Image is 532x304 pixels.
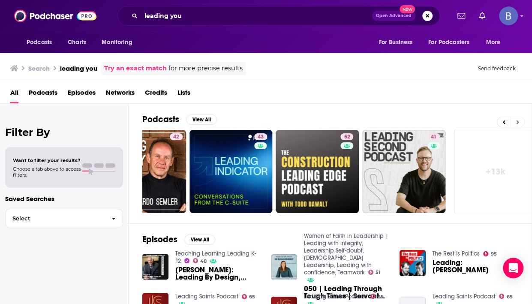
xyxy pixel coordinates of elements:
[27,36,52,48] span: Podcasts
[475,65,518,72] button: Send feedback
[304,232,388,276] a: Women of Faith in Leadership | Leading with integrity, Leadership Self-doubt, Christian Leadershi...
[62,34,91,51] a: Charts
[189,130,273,213] a: 43
[304,285,389,300] span: 050 | Leading Through Tough Times | Servant Leadership | Relational Leadership | Leading like [DE...
[175,293,238,300] a: Leading Saints Podcast
[368,270,381,275] a: 51
[184,235,215,245] button: View All
[490,252,496,256] span: 95
[193,258,207,263] a: 48
[304,293,367,300] a: Leading Saints Podcast
[106,86,135,103] a: Networks
[499,6,518,25] img: User Profile
[142,114,179,125] h2: Podcasts
[423,34,482,51] button: open menu
[175,266,261,281] a: Dave Koetje: Leading By Design, Leading, and Addressing Challenges - 477
[428,36,469,48] span: For Podcasters
[376,14,412,18] span: Open Advanced
[96,34,143,51] button: open menu
[168,63,243,73] span: for more precise results
[5,209,123,228] button: Select
[254,133,267,140] a: 43
[5,126,123,138] h2: Filter By
[304,285,389,300] a: 050 | Leading Through Tough Times | Servant Leadership | Relational Leadership | Leading like Jesus
[483,251,497,256] a: 95
[433,250,480,257] a: The Rest Is Politics
[376,271,380,274] span: 51
[271,254,297,280] img: 050 | Leading Through Tough Times | Servant Leadership | Relational Leadership | Leading like Jesus
[175,250,256,265] a: Teaching Learning Leading K-12
[373,34,423,51] button: open menu
[103,130,186,213] a: 42
[10,86,18,103] a: All
[5,195,123,203] p: Saved Searches
[104,63,167,73] a: Try an exact match
[29,86,57,103] a: Podcasts
[503,258,523,278] div: Open Intercom Messenger
[142,234,177,245] h2: Episodes
[499,6,518,25] span: Logged in as BTallent
[431,133,436,141] span: 41
[378,295,384,299] span: 65
[480,34,511,51] button: open menu
[60,64,97,72] h3: leading you
[28,64,50,72] h3: Search
[433,293,496,300] a: Leading Saints Podcast
[13,157,81,163] span: Want to filter your results?
[102,36,132,48] span: Monitoring
[68,36,86,48] span: Charts
[400,5,415,13] span: New
[433,259,518,274] span: Leading: [PERSON_NAME]
[362,130,445,213] a: 41
[14,8,96,24] img: Podchaser - Follow, Share and Rate Podcasts
[68,86,96,103] a: Episodes
[21,34,63,51] button: open menu
[454,9,469,23] a: Show notifications dropdown
[258,133,264,141] span: 43
[141,9,372,23] input: Search podcasts, credits, & more...
[173,133,179,141] span: 42
[177,86,190,103] a: Lists
[475,9,489,23] a: Show notifications dropdown
[486,36,501,48] span: More
[13,166,81,178] span: Choose a tab above to access filters.
[400,250,426,276] img: Leading: Michael Heseltine
[506,295,512,299] span: 65
[499,6,518,25] button: Show profile menu
[427,133,440,140] a: 41
[433,259,518,274] a: Leading: Michael Heseltine
[145,86,167,103] a: Credits
[242,294,255,299] a: 65
[142,254,168,280] img: Dave Koetje: Leading By Design, Leading, and Addressing Challenges - 477
[344,133,350,141] span: 52
[372,11,415,21] button: Open AdvancedNew
[170,133,183,140] a: 42
[142,234,215,245] a: EpisodesView All
[249,295,255,299] span: 65
[340,133,353,140] a: 52
[370,294,384,299] a: 65
[200,259,207,263] span: 48
[6,216,105,221] span: Select
[142,114,217,125] a: PodcastsView All
[276,130,359,213] a: 52
[117,6,440,26] div: Search podcasts, credits, & more...
[175,266,261,281] span: [PERSON_NAME]: Leading By Design, Leading, and Addressing Challenges - 477
[186,114,217,125] button: View All
[379,36,412,48] span: For Business
[499,294,513,299] a: 65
